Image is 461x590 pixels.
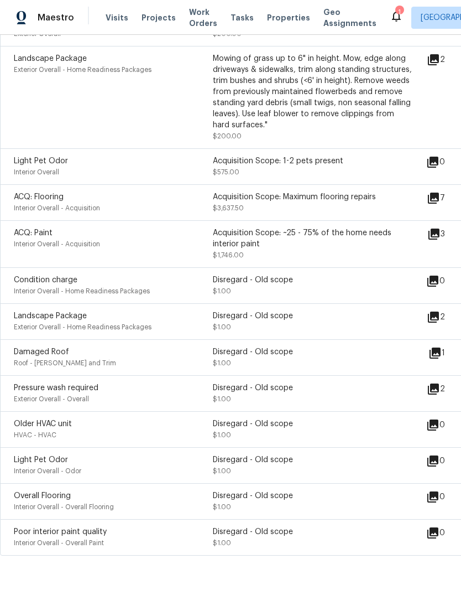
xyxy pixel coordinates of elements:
[14,229,53,237] span: ACQ: Paint
[213,396,231,402] span: $1.00
[213,526,412,537] div: Disregard - Old scope
[213,275,412,286] div: Disregard - Old scope
[14,432,56,438] span: HVAC - HVAC
[14,540,104,546] span: Interior Overall - Overall Paint
[323,7,376,29] span: Geo Assignments
[14,492,71,500] span: Overall Flooring
[213,288,231,294] span: $1.00
[14,169,59,175] span: Interior Overall
[213,133,242,139] span: $200.00
[213,156,412,167] div: Acquisition Scope: 1-2 pets present
[395,7,403,18] div: 1
[14,324,151,330] span: Exterior Overall - Home Readiness Packages
[213,540,231,546] span: $1.00
[142,12,176,23] span: Projects
[213,252,244,258] span: $1,746.00
[106,12,128,23] span: Visits
[14,504,114,510] span: Interior Overall - Overall Flooring
[213,53,412,131] div: Mowing of grass up to 6" in height. Mow, edge along driveways & sidewalks, trim along standing st...
[14,348,69,356] span: Damaged Roof
[213,227,412,250] div: Acquisition Scope: ~25 - 75% of the home needs interior paint
[213,418,412,429] div: Disregard - Old scope
[14,396,89,402] span: Exterior Overall - Overall
[213,324,231,330] span: $1.00
[14,384,98,392] span: Pressure wash required
[14,420,72,428] span: Older HVAC unit
[14,55,87,63] span: Landscape Package
[213,504,231,510] span: $1.00
[14,205,100,211] span: Interior Overall - Acquisition
[213,454,412,465] div: Disregard - Old scope
[213,468,231,474] span: $1.00
[14,528,107,536] span: Poor interior paint quality
[267,12,310,23] span: Properties
[213,490,412,501] div: Disregard - Old scope
[14,157,68,165] span: Light Pet Odor
[213,346,412,358] div: Disregard - Old scope
[14,360,116,366] span: Roof - [PERSON_NAME] and Trim
[14,468,81,474] span: Interior Overall - Odor
[213,205,244,211] span: $3,637.50
[213,169,239,175] span: $575.00
[189,7,217,29] span: Work Orders
[213,432,231,438] span: $1.00
[213,360,231,366] span: $1.00
[38,12,74,23] span: Maestro
[14,456,68,464] span: Light Pet Odor
[14,312,87,320] span: Landscape Package
[14,241,100,247] span: Interior Overall - Acquisition
[14,276,77,284] span: Condition charge
[213,192,412,203] div: Acquisition Scope: Maximum flooring repairs
[14,66,151,73] span: Exterior Overall - Home Readiness Packages
[213,310,412,322] div: Disregard - Old scope
[14,288,150,294] span: Interior Overall - Home Readiness Packages
[14,193,64,201] span: ACQ: Flooring
[213,382,412,394] div: Disregard - Old scope
[230,14,254,22] span: Tasks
